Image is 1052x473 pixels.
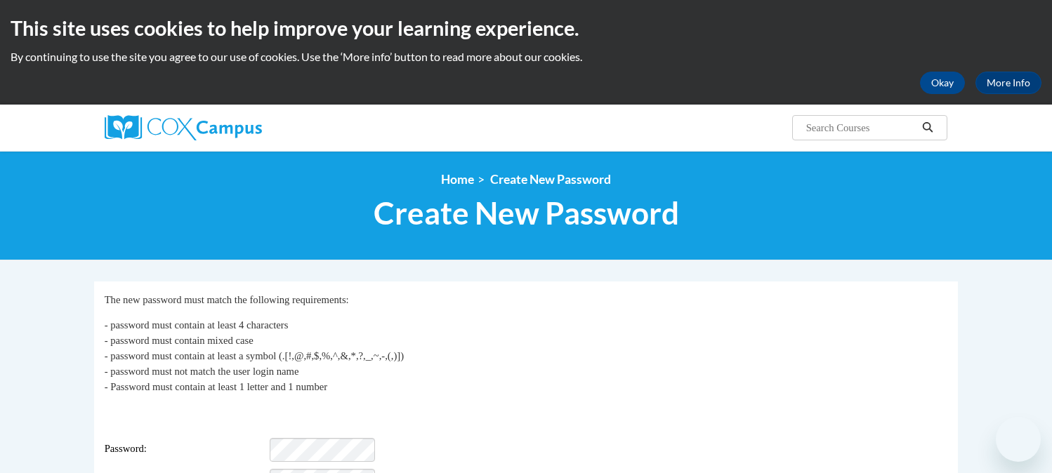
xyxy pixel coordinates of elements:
[805,119,917,136] input: Search Courses
[105,115,262,140] img: Cox Campus
[975,72,1041,94] a: More Info
[996,417,1041,462] iframe: Button to launch messaging window
[11,49,1041,65] p: By continuing to use the site you agree to our use of cookies. Use the ‘More info’ button to read...
[374,194,679,232] span: Create New Password
[917,119,938,136] button: Search
[105,294,349,305] span: The new password must match the following requirements:
[11,14,1041,42] h2: This site uses cookies to help improve your learning experience.
[920,72,965,94] button: Okay
[105,319,404,392] span: - password must contain at least 4 characters - password must contain mixed case - password must ...
[441,172,474,187] a: Home
[105,115,372,140] a: Cox Campus
[490,172,611,187] span: Create New Password
[105,441,268,457] span: Password:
